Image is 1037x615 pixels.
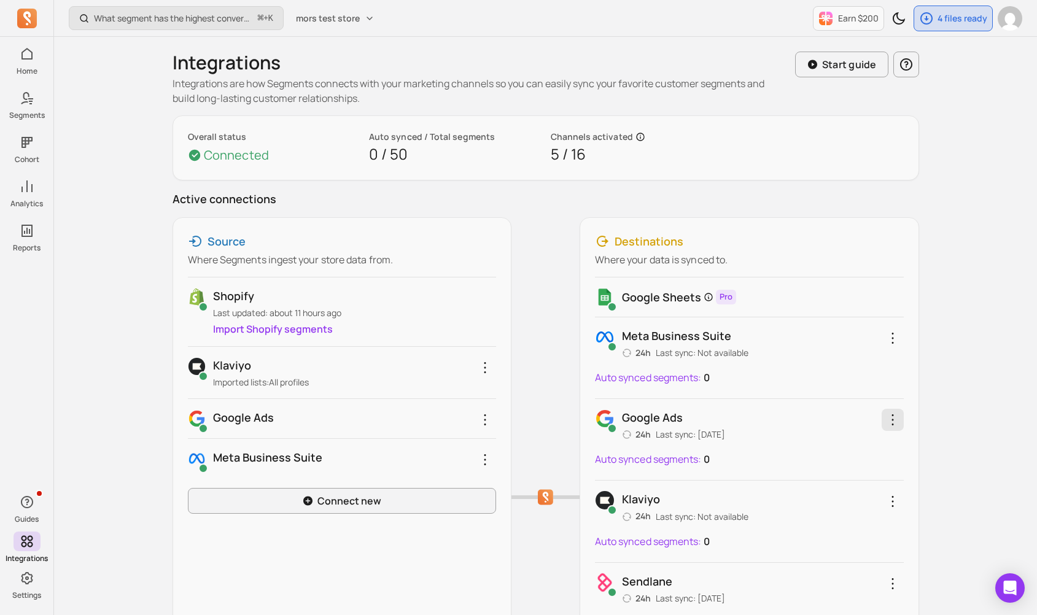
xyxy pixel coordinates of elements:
[213,307,496,319] p: Last updated: about 11 hours ago
[838,12,879,25] p: Earn $200
[622,327,748,344] p: Meta business suite
[213,449,496,466] p: Meta business suite
[656,347,748,359] p: Last sync: Not available
[704,530,710,552] p: 0
[268,14,273,23] kbd: K
[622,347,651,359] p: 24h
[188,357,206,376] img: klaviyo
[369,143,541,165] p: 0 / 50
[369,131,541,143] p: Auto synced / Total segments
[188,488,497,514] a: Connect new
[622,288,701,306] p: Google Sheets
[173,52,281,74] h1: Integrations
[704,366,710,389] p: 0
[813,6,884,31] button: Earn $200
[622,409,725,426] p: Google Ads
[595,452,702,466] p: Auto synced segments:
[551,143,723,165] p: 5 / 16
[595,409,615,428] img: Google
[213,409,496,426] p: Google Ads
[204,147,270,164] p: Connected
[289,7,382,29] button: mors test store
[938,12,987,25] p: 4 files ready
[595,366,710,389] a: Auto synced segments:0
[595,573,615,592] img: Sendlane
[208,233,246,250] p: Source
[258,12,273,25] span: +
[795,52,888,77] button: Start guide
[15,155,39,164] p: Cohort
[595,327,615,347] img: Facebook
[213,376,496,389] p: Imported lists: All profiles
[716,290,736,304] span: Pro
[595,287,615,307] img: gs
[595,370,702,385] p: Auto synced segments:
[213,357,496,374] p: Klaviyo
[656,592,725,605] p: Last sync: [DATE]
[551,131,633,143] p: Channels activated
[173,76,785,106] p: Integrations are how Segments connects with your marketing channels so you can easily sync your f...
[622,592,651,605] p: 24h
[296,12,360,25] span: mors test store
[595,252,904,267] p: Where your data is synced to.
[17,66,37,76] p: Home
[188,287,206,307] img: shopify
[15,514,39,524] p: Guides
[622,428,651,441] p: 24h
[595,490,615,510] img: Klaviyo
[188,409,206,428] img: google
[704,448,710,470] p: 0
[12,590,41,600] p: Settings
[213,322,333,336] a: Import Shopify segments
[13,243,41,253] p: Reports
[9,110,45,120] p: Segments
[595,530,710,552] a: Auto synced segments:0
[14,490,41,527] button: Guides
[822,57,877,72] p: Start guide
[94,12,253,25] p: What segment has the highest conversion rate in a campaign?
[257,11,264,26] kbd: ⌘
[622,573,725,590] p: Sendlane
[622,490,748,508] p: Klaviyo
[656,428,725,441] p: Last sync: [DATE]
[622,510,651,522] p: 24h
[995,573,1025,603] div: Open Intercom Messenger
[615,233,683,250] p: Destinations
[69,6,284,30] button: What segment has the highest conversion rate in a campaign?⌘+K
[998,6,1022,31] img: avatar
[595,448,710,470] a: Auto synced segments:0
[213,287,496,304] p: Shopify
[10,199,43,209] p: Analytics
[188,252,497,267] p: Where Segments ingest your store data from.
[656,511,748,523] p: Last sync: Not available
[595,534,702,549] p: Auto synced segments:
[173,190,919,207] p: Active connections
[914,6,993,31] button: 4 files ready
[887,6,911,31] button: Toggle dark mode
[188,449,206,468] img: facebook
[6,554,48,563] p: Integrations
[188,131,360,143] p: Overall status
